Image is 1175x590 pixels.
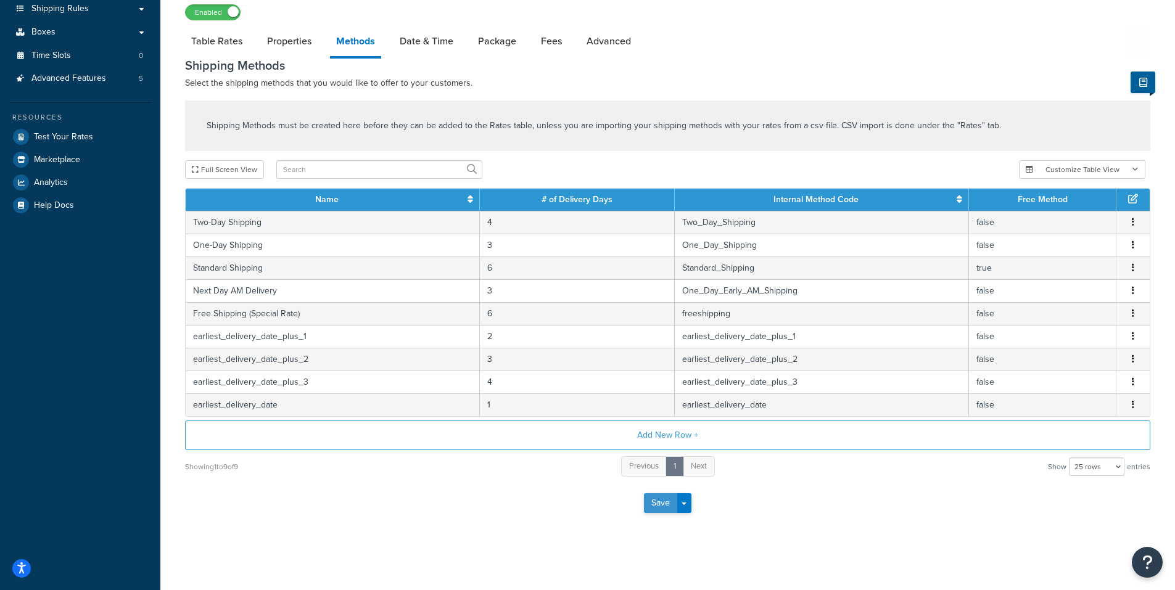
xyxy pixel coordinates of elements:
[675,256,969,279] td: Standard_Shipping
[1132,547,1163,578] button: Open Resource Center
[480,279,674,302] td: 3
[1019,160,1145,179] button: Customize Table View
[480,393,674,416] td: 1
[34,132,93,142] span: Test Your Rates
[186,256,480,279] td: Standard Shipping
[480,302,674,325] td: 6
[185,59,1150,72] h3: Shipping Methods
[644,493,677,513] button: Save
[185,458,238,475] div: Showing 1 to 9 of 9
[186,211,480,234] td: Two-Day Shipping
[675,302,969,325] td: freeshipping
[9,67,151,90] a: Advanced Features5
[1131,72,1155,93] button: Show Help Docs
[186,348,480,371] td: earliest_delivery_date_plus_2
[472,27,522,56] a: Package
[675,371,969,393] td: earliest_delivery_date_plus_3
[1127,458,1150,475] span: entries
[276,160,482,179] input: Search
[34,155,80,165] span: Marketplace
[480,189,674,211] th: # of Delivery Days
[969,256,1116,279] td: true
[969,302,1116,325] td: false
[186,5,240,20] label: Enabled
[480,371,674,393] td: 4
[9,21,151,44] a: Boxes
[675,234,969,256] td: One_Day_Shipping
[186,371,480,393] td: earliest_delivery_date_plus_3
[9,112,151,123] div: Resources
[139,73,143,84] span: 5
[675,279,969,302] td: One_Day_Early_AM_Shipping
[31,73,106,84] span: Advanced Features
[31,4,89,14] span: Shipping Rules
[185,420,1150,450] button: Add New Row +
[185,76,1150,91] p: Select the shipping methods that you would like to offer to your customers.
[969,371,1116,393] td: false
[969,211,1116,234] td: false
[34,178,68,188] span: Analytics
[9,67,151,90] li: Advanced Features
[480,234,674,256] td: 3
[969,234,1116,256] td: false
[139,51,143,61] span: 0
[261,27,318,56] a: Properties
[969,393,1116,416] td: false
[535,27,568,56] a: Fees
[675,348,969,371] td: earliest_delivery_date_plus_2
[675,325,969,348] td: earliest_delivery_date_plus_1
[629,460,659,472] span: Previous
[9,126,151,148] a: Test Your Rates
[186,234,480,256] td: One-Day Shipping
[31,51,71,61] span: Time Slots
[683,456,715,477] a: Next
[666,456,684,477] a: 1
[773,193,859,206] a: Internal Method Code
[185,27,249,56] a: Table Rates
[969,348,1116,371] td: false
[675,211,969,234] td: Two_Day_Shipping
[207,119,1001,133] p: Shipping Methods must be created here before they can be added to the Rates table, unless you are...
[1048,458,1066,475] span: Show
[691,460,707,472] span: Next
[185,160,264,179] button: Full Screen View
[31,27,56,38] span: Boxes
[330,27,381,59] a: Methods
[315,193,339,206] a: Name
[480,211,674,234] td: 4
[9,44,151,67] li: Time Slots
[9,171,151,194] a: Analytics
[969,279,1116,302] td: false
[186,302,480,325] td: Free Shipping (Special Rate)
[675,393,969,416] td: earliest_delivery_date
[9,149,151,171] a: Marketplace
[9,194,151,216] a: Help Docs
[186,393,480,416] td: earliest_delivery_date
[480,325,674,348] td: 2
[186,325,480,348] td: earliest_delivery_date_plus_1
[186,279,480,302] td: Next Day AM Delivery
[969,325,1116,348] td: false
[480,256,674,279] td: 6
[9,44,151,67] a: Time Slots0
[621,456,667,477] a: Previous
[480,348,674,371] td: 3
[34,200,74,211] span: Help Docs
[580,27,637,56] a: Advanced
[394,27,460,56] a: Date & Time
[969,189,1116,211] th: Free Method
